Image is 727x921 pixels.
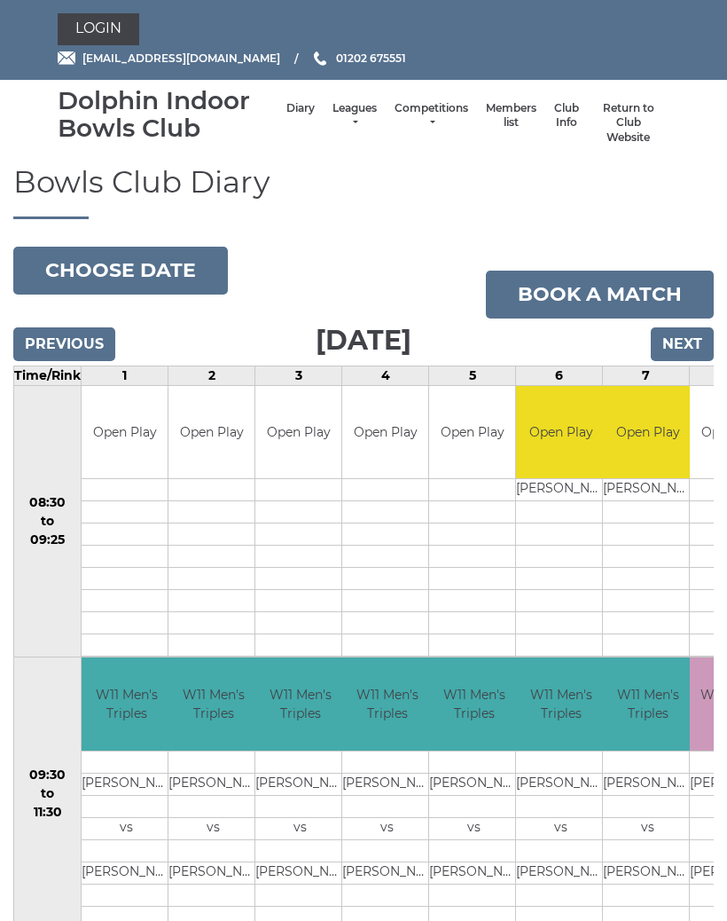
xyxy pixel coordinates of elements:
[342,386,428,479] td: Open Play
[486,271,714,319] a: Book a match
[168,862,258,884] td: [PERSON_NAME]
[603,862,692,884] td: [PERSON_NAME]
[311,50,406,67] a: Phone us 01202 675551
[516,773,606,795] td: [PERSON_NAME]
[168,366,255,385] td: 2
[255,657,345,751] td: W11 Men's Triples
[342,773,432,795] td: [PERSON_NAME]
[14,366,82,385] td: Time/Rink
[82,862,171,884] td: [PERSON_NAME]
[516,479,606,501] td: [PERSON_NAME]
[168,657,258,751] td: W11 Men's Triples
[255,862,345,884] td: [PERSON_NAME]
[82,386,168,479] td: Open Play
[13,166,714,219] h1: Bowls Club Diary
[342,366,429,385] td: 4
[516,657,606,751] td: W11 Men's Triples
[342,657,432,751] td: W11 Men's Triples
[13,247,228,295] button: Choose date
[58,50,280,67] a: Email [EMAIL_ADDRESS][DOMAIN_NAME]
[255,386,341,479] td: Open Play
[82,773,171,795] td: [PERSON_NAME]
[314,51,326,66] img: Phone us
[429,386,515,479] td: Open Play
[597,101,661,146] a: Return to Club Website
[429,773,519,795] td: [PERSON_NAME]
[336,51,406,65] span: 01202 675551
[429,862,519,884] td: [PERSON_NAME]
[603,817,692,839] td: vs
[58,87,278,142] div: Dolphin Indoor Bowls Club
[13,327,115,361] input: Previous
[603,366,690,385] td: 7
[82,657,171,751] td: W11 Men's Triples
[168,386,254,479] td: Open Play
[516,366,603,385] td: 6
[332,101,377,130] a: Leagues
[58,13,139,45] a: Login
[14,385,82,657] td: 08:30 to 09:25
[651,327,714,361] input: Next
[255,817,345,839] td: vs
[286,101,315,116] a: Diary
[168,817,258,839] td: vs
[516,386,606,479] td: Open Play
[168,773,258,795] td: [PERSON_NAME]
[486,101,536,130] a: Members list
[255,773,345,795] td: [PERSON_NAME]
[82,817,171,839] td: vs
[516,817,606,839] td: vs
[603,386,692,479] td: Open Play
[429,657,519,751] td: W11 Men's Triples
[603,773,692,795] td: [PERSON_NAME]
[516,862,606,884] td: [PERSON_NAME]
[82,51,280,65] span: [EMAIL_ADDRESS][DOMAIN_NAME]
[603,479,692,501] td: [PERSON_NAME]
[603,657,692,751] td: W11 Men's Triples
[429,817,519,839] td: vs
[342,862,432,884] td: [PERSON_NAME]
[554,101,579,130] a: Club Info
[82,366,168,385] td: 1
[58,51,75,65] img: Email
[429,366,516,385] td: 5
[395,101,468,130] a: Competitions
[255,366,342,385] td: 3
[342,817,432,839] td: vs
